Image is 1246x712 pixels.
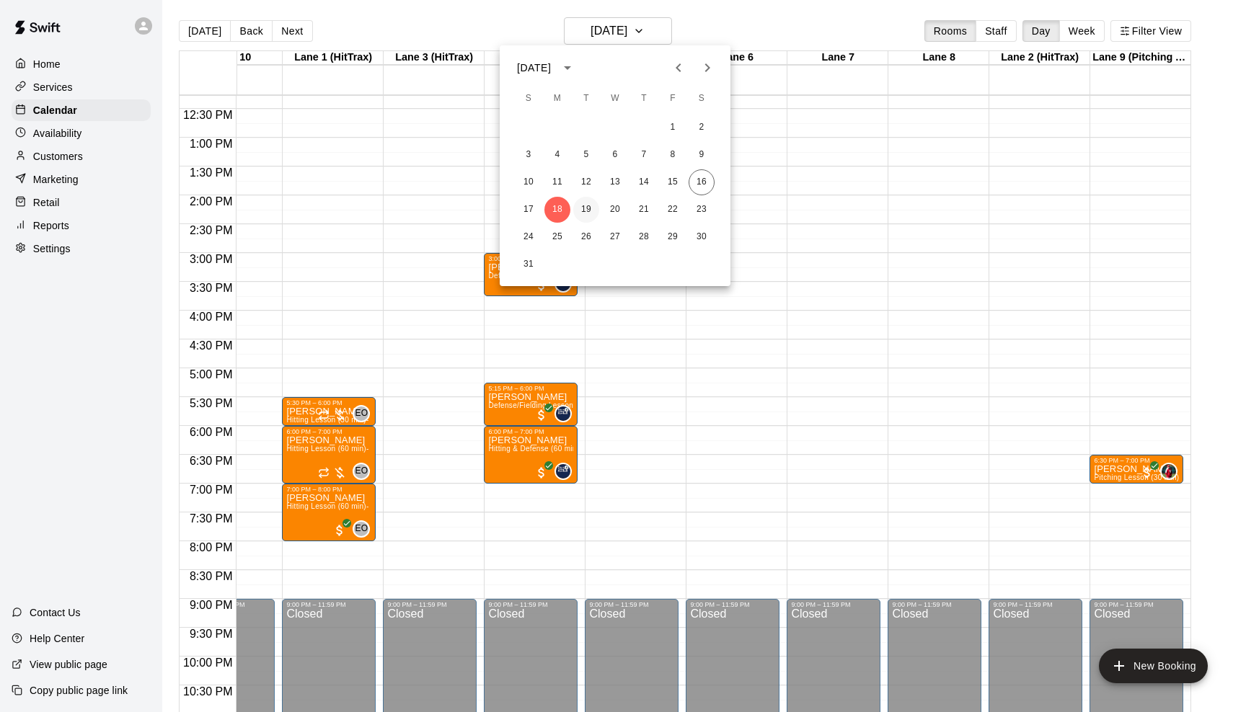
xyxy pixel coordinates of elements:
button: 22 [660,197,686,223]
button: 14 [631,169,657,195]
span: Friday [660,84,686,113]
button: 11 [544,169,570,195]
button: 17 [516,197,542,223]
span: Monday [544,84,570,113]
button: 18 [544,197,570,223]
button: 29 [660,224,686,250]
button: 27 [602,224,628,250]
button: 9 [689,142,715,168]
span: Tuesday [573,84,599,113]
span: Thursday [631,84,657,113]
button: 3 [516,142,542,168]
button: 13 [602,169,628,195]
button: 15 [660,169,686,195]
button: 8 [660,142,686,168]
button: 21 [631,197,657,223]
button: 26 [573,224,599,250]
button: 20 [602,197,628,223]
button: 19 [573,197,599,223]
button: 12 [573,169,599,195]
span: Sunday [516,84,542,113]
span: Wednesday [602,84,628,113]
button: Next month [693,53,722,82]
div: [DATE] [517,61,551,76]
span: Saturday [689,84,715,113]
button: calendar view is open, switch to year view [555,55,580,80]
button: 1 [660,115,686,141]
button: 4 [544,142,570,168]
button: 6 [602,142,628,168]
button: 31 [516,252,542,277]
button: 7 [631,142,657,168]
button: 23 [689,197,715,223]
button: 5 [573,142,599,168]
button: 30 [689,224,715,250]
button: 10 [516,169,542,195]
button: 25 [544,224,570,250]
button: 16 [689,169,715,195]
button: Previous month [664,53,693,82]
button: 2 [689,115,715,141]
button: 24 [516,224,542,250]
button: 28 [631,224,657,250]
